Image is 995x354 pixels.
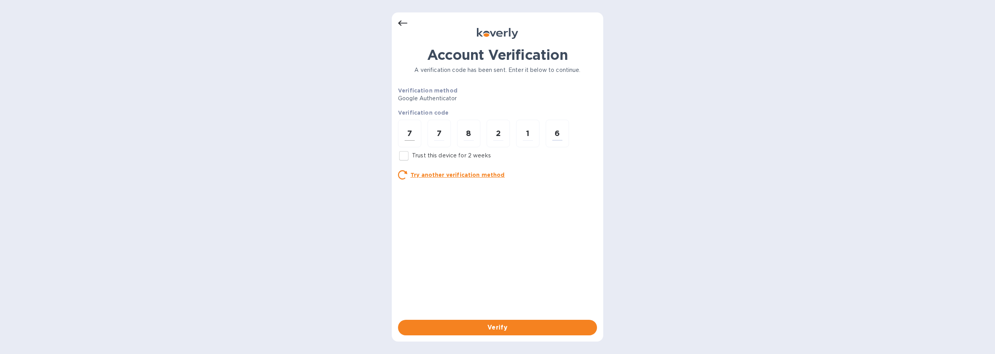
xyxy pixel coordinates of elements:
h1: Account Verification [398,47,597,63]
b: Verification method [398,87,457,94]
button: Verify [398,320,597,335]
p: Trust this device for 2 weeks [412,152,491,160]
p: A verification code has been sent. Enter it below to continue. [398,66,597,74]
span: Verify [404,323,591,332]
p: Google Authenticator [398,94,517,103]
p: Verification code [398,109,597,117]
u: Try another verification method [410,172,505,178]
